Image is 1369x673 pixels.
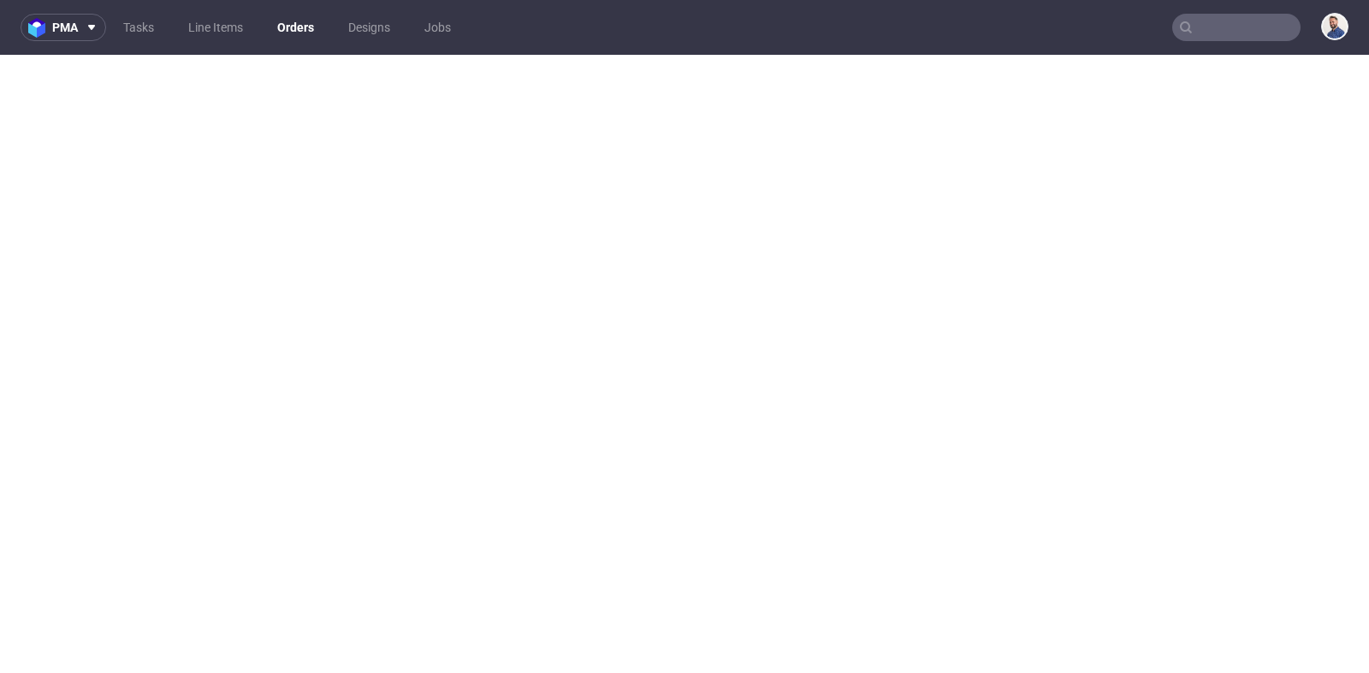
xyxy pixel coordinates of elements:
[267,14,324,41] a: Orders
[338,14,400,41] a: Designs
[21,14,106,41] button: pma
[1323,15,1347,39] img: Michał Rachański
[178,14,253,41] a: Line Items
[113,14,164,41] a: Tasks
[52,21,78,33] span: pma
[28,18,52,38] img: logo
[414,14,461,41] a: Jobs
